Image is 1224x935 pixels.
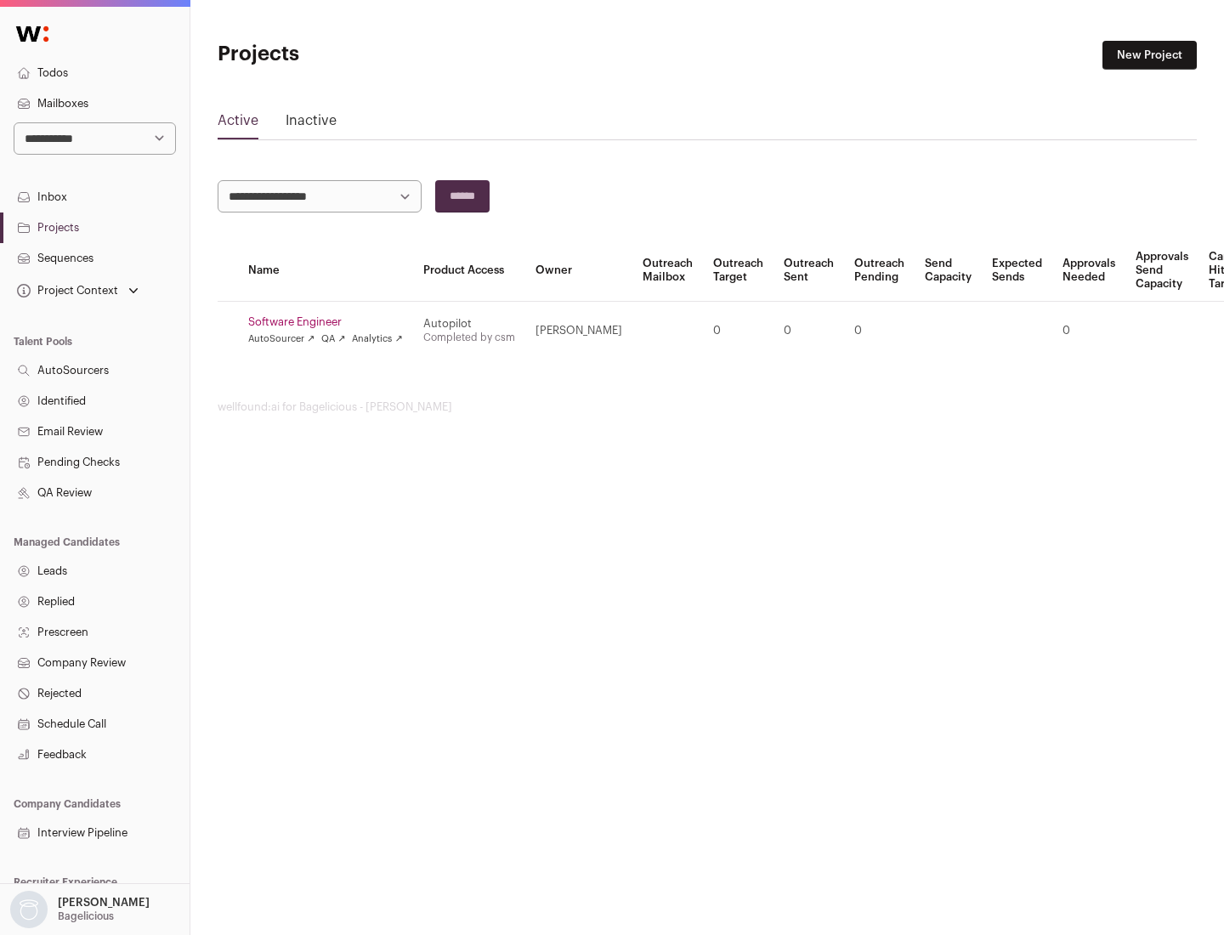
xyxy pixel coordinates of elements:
[1125,240,1198,302] th: Approvals Send Capacity
[14,284,118,297] div: Project Context
[982,240,1052,302] th: Expected Sends
[1102,41,1197,70] a: New Project
[423,332,515,343] a: Completed by csm
[413,240,525,302] th: Product Access
[10,891,48,928] img: nopic.png
[773,302,844,360] td: 0
[7,17,58,51] img: Wellfound
[14,279,142,303] button: Open dropdown
[58,896,150,909] p: [PERSON_NAME]
[773,240,844,302] th: Outreach Sent
[218,110,258,138] a: Active
[286,110,337,138] a: Inactive
[248,315,403,329] a: Software Engineer
[218,400,1197,414] footer: wellfound:ai for Bagelicious - [PERSON_NAME]
[1052,240,1125,302] th: Approvals Needed
[7,891,153,928] button: Open dropdown
[525,302,632,360] td: [PERSON_NAME]
[703,302,773,360] td: 0
[703,240,773,302] th: Outreach Target
[632,240,703,302] th: Outreach Mailbox
[352,332,402,346] a: Analytics ↗
[218,41,544,68] h1: Projects
[525,240,632,302] th: Owner
[844,302,915,360] td: 0
[844,240,915,302] th: Outreach Pending
[1052,302,1125,360] td: 0
[248,332,314,346] a: AutoSourcer ↗
[58,909,114,923] p: Bagelicious
[915,240,982,302] th: Send Capacity
[423,317,515,331] div: Autopilot
[238,240,413,302] th: Name
[321,332,345,346] a: QA ↗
